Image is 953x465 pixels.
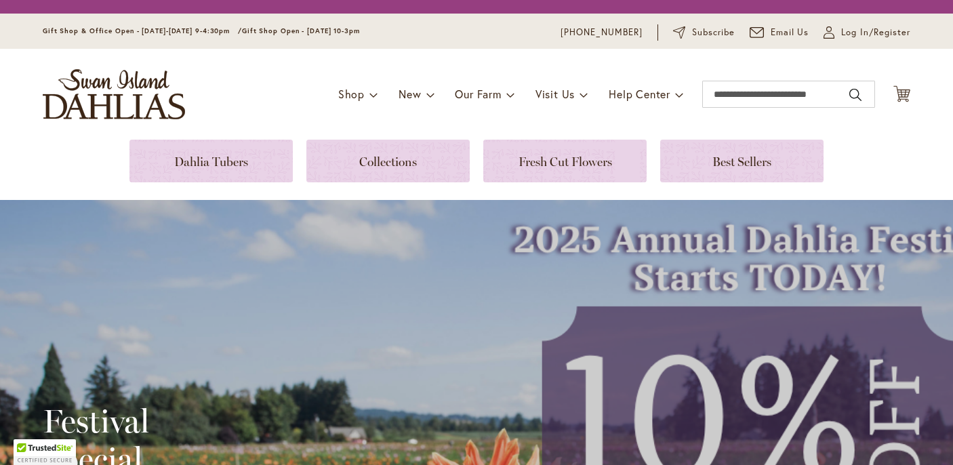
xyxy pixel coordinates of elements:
button: Search [849,84,861,106]
span: Gift Shop & Office Open - [DATE]-[DATE] 9-4:30pm / [43,26,242,35]
a: Subscribe [673,26,735,39]
span: New [399,87,421,101]
span: Our Farm [455,87,501,101]
a: Email Us [750,26,809,39]
div: TrustedSite Certified [14,439,76,465]
span: Subscribe [692,26,735,39]
span: Help Center [609,87,670,101]
a: store logo [43,69,185,119]
span: Email Us [771,26,809,39]
span: Shop [338,87,365,101]
a: Log In/Register [824,26,910,39]
span: Visit Us [535,87,575,101]
span: Log In/Register [841,26,910,39]
a: [PHONE_NUMBER] [561,26,643,39]
span: Gift Shop Open - [DATE] 10-3pm [242,26,360,35]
